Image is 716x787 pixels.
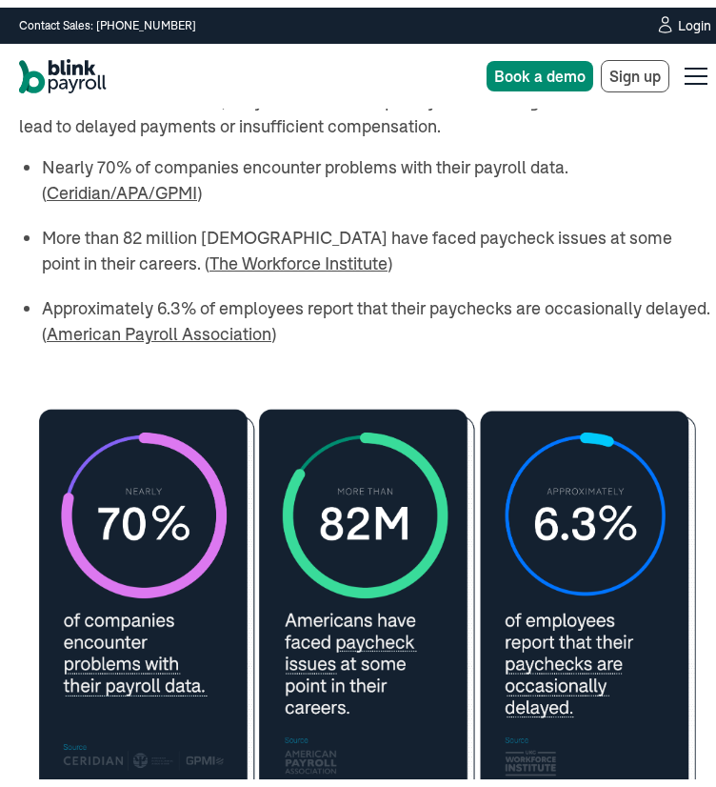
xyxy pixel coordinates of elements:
[42,147,711,198] li: Nearly 70% of companies encounter problems with their payroll data. ( )
[601,52,669,85] a: Sign up
[494,59,586,78] span: Book a demo
[609,59,661,78] span: Sign up
[19,10,196,27] a: Contact Sales: [PHONE_NUMBER]
[19,51,107,86] a: home
[47,315,271,337] a: American Payroll Association
[209,245,388,267] a: The Workforce Institute
[47,174,197,196] a: Ceridian/APA/GPMI
[42,288,711,339] li: Approximately 6.3% of employees report that their paychecks are occasionally delayed. ( )
[678,11,711,25] div: Login
[673,46,711,91] div: menu
[42,217,711,269] li: More than 82 million [DEMOGRAPHIC_DATA] have faced paycheck issues at some point in their careers...
[655,8,711,29] a: Login
[487,53,593,84] a: Book a demo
